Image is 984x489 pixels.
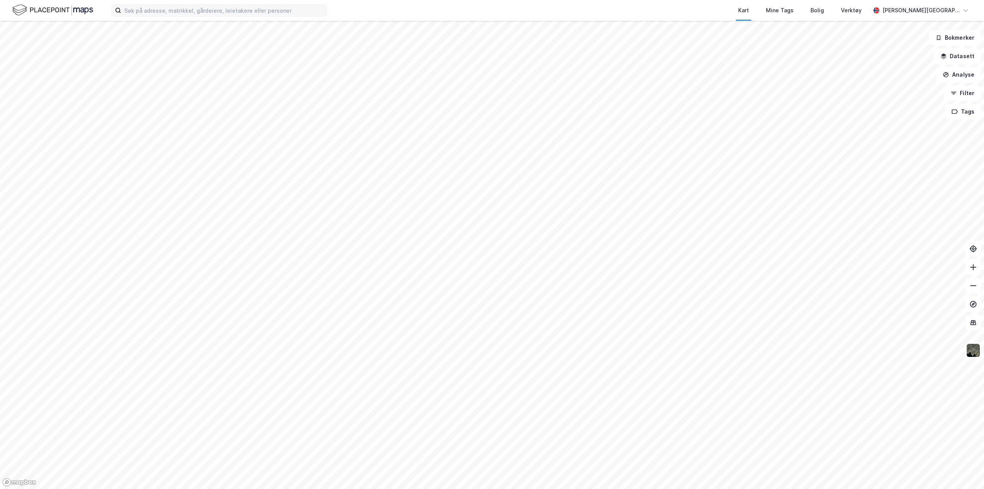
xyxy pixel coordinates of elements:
[766,6,794,15] div: Mine Tags
[944,85,981,101] button: Filter
[12,3,93,17] img: logo.f888ab2527a4732fd821a326f86c7f29.svg
[934,49,981,64] button: Datasett
[882,6,959,15] div: [PERSON_NAME][GEOGRAPHIC_DATA]
[936,67,981,82] button: Analyse
[121,5,327,16] input: Søk på adresse, matrikkel, gårdeiere, leietakere eller personer
[945,104,981,119] button: Tags
[966,343,981,358] img: 9k=
[738,6,749,15] div: Kart
[946,452,984,489] iframe: Chat Widget
[2,478,36,487] a: Mapbox homepage
[841,6,862,15] div: Verktøy
[811,6,824,15] div: Bolig
[929,30,981,45] button: Bokmerker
